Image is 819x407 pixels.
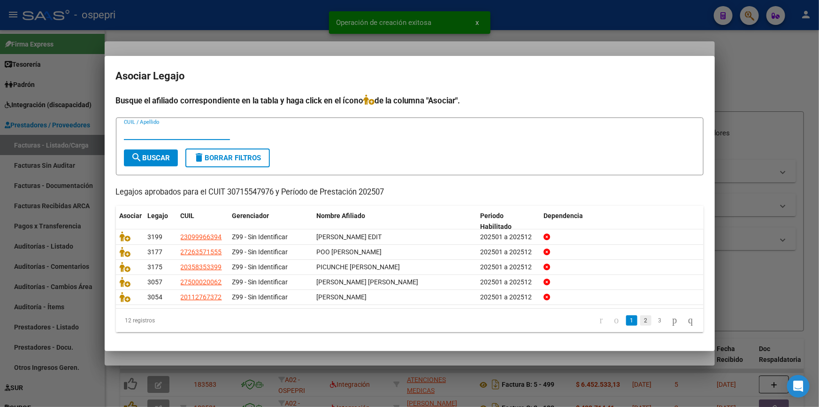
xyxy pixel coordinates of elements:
[116,206,144,237] datatable-header-cell: Asociar
[480,232,536,243] div: 202501 a 202512
[120,212,142,219] span: Asociar
[626,315,637,326] a: 1
[177,206,229,237] datatable-header-cell: CUIL
[317,233,382,241] span: ROCHA TERESA EDIT
[181,248,222,256] span: 27263571555
[116,94,704,107] h4: Busque el afiliado correspondiente en la tabla y haga click en el ícono de la columna "Asociar".
[480,262,536,273] div: 202501 a 202512
[194,152,205,163] mat-icon: delete
[653,313,667,329] li: page 3
[148,212,168,219] span: Legajo
[480,292,536,303] div: 202501 a 202512
[540,206,704,237] datatable-header-cell: Dependencia
[229,206,313,237] datatable-header-cell: Gerenciador
[116,309,232,332] div: 12 registros
[317,212,366,219] span: Nombre Afiliado
[480,247,536,258] div: 202501 a 202512
[148,278,163,286] span: 3057
[610,315,623,326] a: go to previous page
[317,293,367,301] span: PEREYRA ARGENTINO
[181,263,222,271] span: 20358353399
[787,375,810,398] div: Open Intercom Messenger
[232,278,288,286] span: Z99 - Sin Identificar
[232,248,288,256] span: Z99 - Sin Identificar
[144,206,177,237] datatable-header-cell: Legajo
[684,315,697,326] a: go to last page
[181,212,195,219] span: CUIL
[124,149,178,166] button: Buscar
[596,315,607,326] a: go to first page
[131,154,170,162] span: Buscar
[232,293,288,301] span: Z99 - Sin Identificar
[232,263,288,271] span: Z99 - Sin Identificar
[543,212,583,219] span: Dependencia
[232,233,288,241] span: Z99 - Sin Identificar
[181,278,222,286] span: 27500020062
[668,315,681,326] a: go to next page
[181,233,222,241] span: 23099966394
[148,263,163,271] span: 3175
[317,263,400,271] span: PICUNCHE ALEXIO RODRIGO
[317,278,419,286] span: AREVALO DZIKOWICKI AGOSTINA NICOLE
[654,315,666,326] a: 3
[232,212,269,219] span: Gerenciador
[181,293,222,301] span: 20112767372
[131,152,143,163] mat-icon: search
[480,277,536,288] div: 202501 a 202512
[148,293,163,301] span: 3054
[476,206,540,237] datatable-header-cell: Periodo Habilitado
[148,248,163,256] span: 3177
[185,149,270,167] button: Borrar Filtros
[317,248,382,256] span: POO CLAUDIA LEONOR
[313,206,477,237] datatable-header-cell: Nombre Afiliado
[148,233,163,241] span: 3199
[625,313,639,329] li: page 1
[639,313,653,329] li: page 2
[194,154,261,162] span: Borrar Filtros
[116,187,704,198] p: Legajos aprobados para el CUIT 30715547976 y Período de Prestación 202507
[116,67,704,85] h2: Asociar Legajo
[640,315,651,326] a: 2
[480,212,512,230] span: Periodo Habilitado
